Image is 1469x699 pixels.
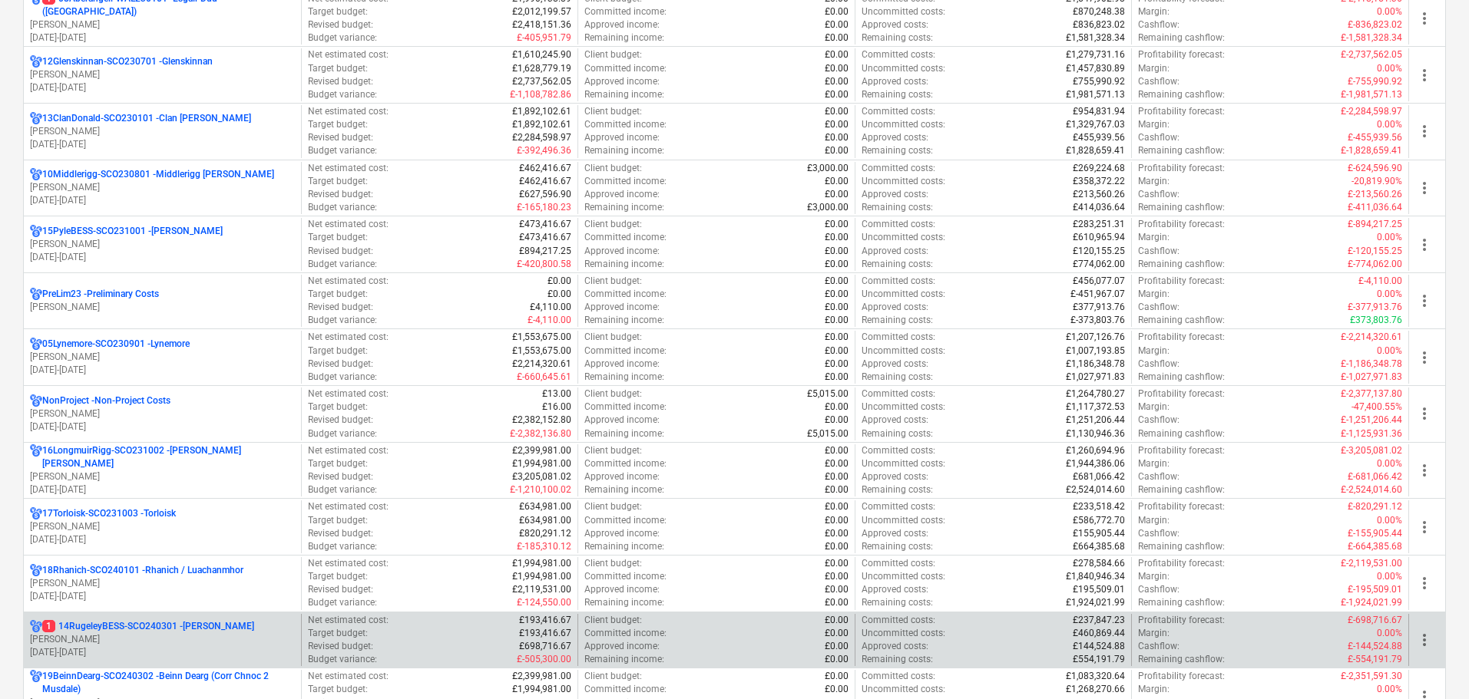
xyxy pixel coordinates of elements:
p: £1,279,731.16 [1066,48,1125,61]
p: Profitability forecast : [1138,105,1225,118]
p: [PERSON_NAME] [30,68,295,81]
p: Budget variance : [308,314,377,327]
div: 12Glenskinnan-SCO230701 -Glenskinnan[PERSON_NAME][DATE]-[DATE] [30,55,295,94]
p: Budget variance : [308,201,377,214]
p: £473,416.67 [519,218,571,231]
p: 0.00% [1377,62,1402,75]
div: PreLim23 -Preliminary Costs[PERSON_NAME] [30,288,295,314]
p: Committed income : [584,62,667,75]
p: Uncommitted costs : [862,345,945,358]
p: [PERSON_NAME] [30,238,295,251]
p: £1,828,659.41 [1066,144,1125,157]
p: [PERSON_NAME] [30,633,295,646]
div: 18Rhanich-SCO240101 -Rhanich / Luachanmhor[PERSON_NAME][DATE]-[DATE] [30,564,295,603]
p: [PERSON_NAME] [30,351,295,364]
p: £1,329,767.03 [1066,118,1125,131]
iframe: Chat Widget [1392,625,1469,699]
div: 13ClanDonald-SCO230101 -Clan [PERSON_NAME][PERSON_NAME][DATE]-[DATE] [30,112,295,151]
p: Uncommitted costs : [862,62,945,75]
p: £610,965.94 [1073,231,1125,244]
p: £-411,036.64 [1348,201,1402,214]
p: Committed income : [584,175,667,188]
p: £0.00 [825,358,849,371]
div: Project has multi currencies enabled [30,168,42,181]
span: more_vert [1415,179,1434,197]
p: £373,803.76 [1350,314,1402,327]
p: £0.00 [825,144,849,157]
span: more_vert [1415,292,1434,310]
p: £-660,645.61 [517,371,571,384]
p: £1,610,245.90 [512,48,571,61]
p: Uncommitted costs : [862,288,945,301]
p: 05Lynemore-SCO230901 - Lynemore [42,338,190,351]
span: more_vert [1415,518,1434,536]
p: £-420,800.58 [517,258,571,271]
p: £358,372.22 [1073,175,1125,188]
p: Remaining income : [584,31,664,45]
p: Approved costs : [862,131,928,144]
p: £1,553,675.00 [512,345,571,358]
p: Net estimated cost : [308,218,389,231]
p: Committed costs : [862,48,935,61]
p: Remaining cashflow : [1138,371,1225,384]
p: £0.00 [825,218,849,231]
p: £5,015.00 [807,387,849,401]
p: £-455,939.56 [1348,131,1402,144]
p: £377,913.76 [1073,301,1125,314]
p: Remaining costs : [862,88,933,101]
p: £-2,284,598.97 [1341,105,1402,118]
p: Revised budget : [308,188,373,201]
p: Approved income : [584,188,660,201]
p: £0.00 [825,188,849,201]
p: [PERSON_NAME] [30,470,295,483]
div: Project has multi currencies enabled [30,112,42,125]
p: Remaining costs : [862,201,933,214]
p: [PERSON_NAME] [30,520,295,533]
p: £0.00 [825,88,849,101]
p: Committed income : [584,118,667,131]
p: Margin : [1138,345,1170,358]
p: Committed costs : [862,105,935,118]
p: Target budget : [308,288,368,301]
p: Committed costs : [862,331,935,344]
p: £0.00 [825,118,849,131]
p: Approved costs : [862,188,928,201]
span: 1 [42,620,55,632]
p: [DATE] - [DATE] [30,483,295,496]
p: [PERSON_NAME] [30,577,295,590]
p: Committed income : [584,345,667,358]
p: £-2,377,137.80 [1341,387,1402,401]
p: [DATE] - [DATE] [30,194,295,207]
p: Target budget : [308,118,368,131]
p: Remaining cashflow : [1138,88,1225,101]
p: £0.00 [825,231,849,244]
p: £-377,913.76 [1348,301,1402,314]
p: £2,737,562.05 [512,75,571,88]
p: Budget variance : [308,258,377,271]
span: more_vert [1415,66,1434,84]
p: Cashflow : [1138,75,1180,88]
p: Remaining income : [584,258,664,271]
p: Remaining income : [584,314,664,327]
p: Committed costs : [862,275,935,288]
div: 17Torloisk-SCO231003 -Torloisk[PERSON_NAME][DATE]-[DATE] [30,507,295,546]
p: £-2,737,562.05 [1341,48,1402,61]
p: £0.00 [548,275,571,288]
p: £0.00 [825,62,849,75]
p: Net estimated cost : [308,105,389,118]
p: Remaining cashflow : [1138,144,1225,157]
p: Profitability forecast : [1138,48,1225,61]
p: 19BeinnDearg-SCO240302 - Beinn Dearg (Corr Chnoc 2 Musdale) [42,670,295,696]
p: £1,264,780.27 [1066,387,1125,401]
p: Client budget : [584,218,642,231]
p: Approved income : [584,131,660,144]
p: £0.00 [825,401,849,414]
p: Committed income : [584,401,667,414]
div: 05Lynemore-SCO230901 -Lynemore[PERSON_NAME][DATE]-[DATE] [30,338,295,377]
div: 114RugeleyBESS-SCO240301 -[PERSON_NAME][PERSON_NAME][DATE]-[DATE] [30,620,295,659]
p: £1,628,779.19 [512,62,571,75]
p: Approved costs : [862,75,928,88]
div: Project has multi currencies enabled [30,55,42,68]
p: Approved costs : [862,18,928,31]
p: Profitability forecast : [1138,387,1225,401]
